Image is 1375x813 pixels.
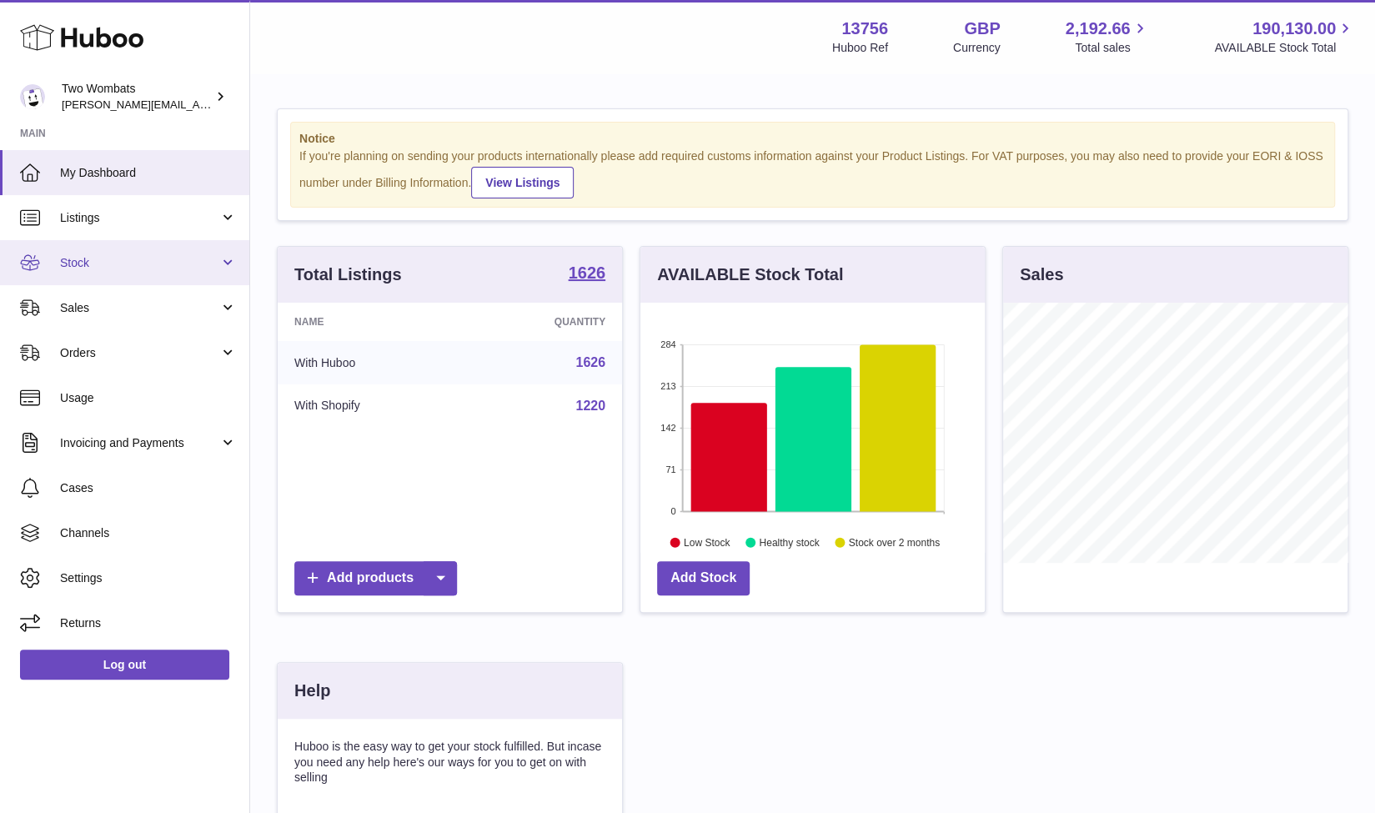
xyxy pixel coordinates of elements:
span: Settings [60,570,237,586]
strong: 1626 [569,264,606,281]
h3: Help [294,680,330,702]
text: 0 [670,506,675,516]
a: Log out [20,650,229,680]
h3: Sales [1020,263,1063,286]
text: Low Stock [684,536,730,548]
span: My Dashboard [60,165,237,181]
span: AVAILABLE Stock Total [1214,40,1355,56]
strong: GBP [964,18,1000,40]
text: 284 [660,339,675,349]
text: 213 [660,381,675,391]
a: 190,130.00 AVAILABLE Stock Total [1214,18,1355,56]
span: Total sales [1075,40,1149,56]
strong: Notice [299,131,1326,147]
span: [PERSON_NAME][EMAIL_ADDRESS][PERSON_NAME][DOMAIN_NAME] [62,98,424,111]
th: Name [278,303,464,341]
a: Add products [294,561,457,595]
td: With Shopify [278,384,464,428]
span: Usage [60,390,237,406]
span: Listings [60,210,219,226]
span: Invoicing and Payments [60,435,219,451]
a: 2,192.66 Total sales [1066,18,1150,56]
div: Two Wombats [62,81,212,113]
span: Returns [60,615,237,631]
text: Healthy stock [759,536,820,548]
td: With Huboo [278,341,464,384]
p: Huboo is the easy way to get your stock fulfilled. But incase you need any help here's our ways f... [294,739,605,786]
span: Orders [60,345,219,361]
strong: 13756 [841,18,888,40]
span: Cases [60,480,237,496]
h3: AVAILABLE Stock Total [657,263,843,286]
div: Huboo Ref [832,40,888,56]
a: 1626 [569,264,606,284]
span: Stock [60,255,219,271]
th: Quantity [464,303,622,341]
div: If you're planning on sending your products internationally please add required customs informati... [299,148,1326,198]
text: 71 [665,464,675,474]
a: View Listings [471,167,574,198]
span: 190,130.00 [1252,18,1336,40]
a: Add Stock [657,561,750,595]
span: Sales [60,300,219,316]
img: philip.carroll@twowombats.com [20,84,45,109]
span: Channels [60,525,237,541]
span: 2,192.66 [1066,18,1131,40]
text: 142 [660,423,675,433]
h3: Total Listings [294,263,402,286]
a: 1626 [575,355,605,369]
a: 1220 [575,399,605,413]
div: Currency [953,40,1001,56]
text: Stock over 2 months [849,536,940,548]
